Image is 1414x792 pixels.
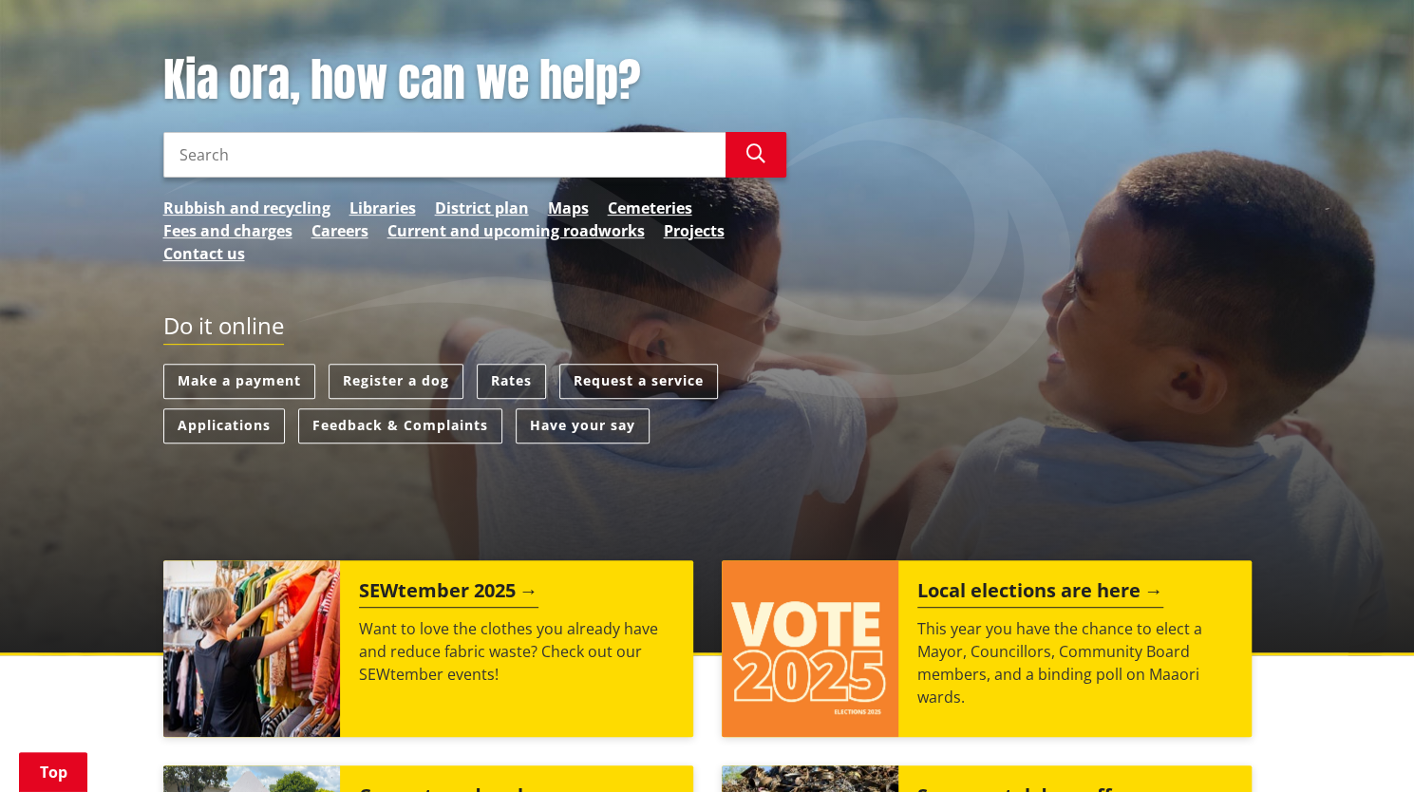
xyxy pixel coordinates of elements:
a: Top [19,752,87,792]
iframe: Messenger Launcher [1327,712,1395,781]
h1: Kia ora, how can we help? [163,53,786,108]
a: Register a dog [329,364,463,399]
a: Applications [163,408,285,443]
a: Fees and charges [163,219,292,242]
a: Have your say [516,408,650,443]
a: Projects [664,219,725,242]
a: Make a payment [163,364,315,399]
a: SEWtember 2025 Want to love the clothes you already have and reduce fabric waste? Check out our S... [163,560,693,737]
input: Search input [163,132,726,178]
a: District plan [435,197,529,219]
a: Careers [311,219,368,242]
a: Cemeteries [608,197,692,219]
a: Maps [548,197,589,219]
p: Want to love the clothes you already have and reduce fabric waste? Check out our SEWtember events! [359,617,674,686]
img: SEWtember [163,560,340,737]
a: Request a service [559,364,718,399]
a: Rates [477,364,546,399]
a: Feedback & Complaints [298,408,502,443]
a: Local elections are here This year you have the chance to elect a Mayor, Councillors, Community B... [722,560,1252,737]
p: This year you have the chance to elect a Mayor, Councillors, Community Board members, and a bindi... [917,617,1233,708]
a: Rubbish and recycling [163,197,330,219]
h2: SEWtember 2025 [359,579,538,608]
h2: Local elections are here [917,579,1163,608]
img: Vote 2025 [722,560,898,737]
a: Current and upcoming roadworks [387,219,645,242]
a: Contact us [163,242,245,265]
h2: Do it online [163,312,284,346]
a: Libraries [349,197,416,219]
